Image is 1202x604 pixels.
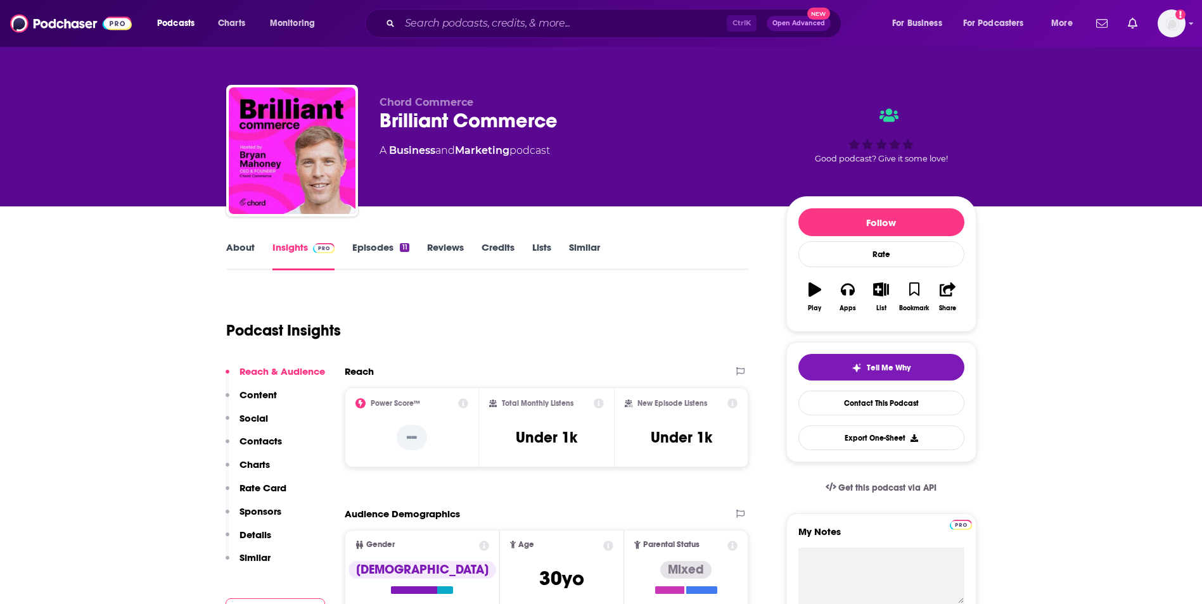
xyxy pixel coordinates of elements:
div: Share [939,305,956,312]
img: tell me why sparkle [852,363,862,373]
a: Show notifications dropdown [1123,13,1142,34]
a: Charts [210,13,253,34]
span: New [807,8,830,20]
a: Reviews [427,241,464,270]
div: Play [808,305,821,312]
a: Pro website [950,518,972,530]
p: -- [397,425,427,450]
button: Apps [831,274,864,320]
p: Sponsors [240,505,281,517]
span: Podcasts [157,15,195,32]
a: Business [389,144,435,156]
span: Good podcast? Give it some love! [815,154,948,163]
span: Monitoring [270,15,315,32]
span: Get this podcast via API [838,482,937,493]
span: Tell Me Why [867,363,911,373]
p: Rate Card [240,482,286,494]
button: tell me why sparkleTell Me Why [798,354,964,381]
button: Export One-Sheet [798,425,964,450]
div: A podcast [380,143,550,158]
span: For Business [892,15,942,32]
button: Details [226,529,271,552]
label: My Notes [798,525,964,548]
img: Brilliant Commerce [229,87,355,214]
p: Content [240,389,277,401]
p: Contacts [240,435,282,447]
svg: Add a profile image [1175,9,1186,20]
h2: Total Monthly Listens [502,399,573,408]
a: Show notifications dropdown [1091,13,1113,34]
a: Lists [532,241,551,270]
span: Parental Status [643,541,700,549]
input: Search podcasts, credits, & more... [400,13,727,34]
button: Sponsors [226,505,281,529]
p: Details [240,529,271,541]
button: open menu [1042,13,1089,34]
button: Charts [226,458,270,482]
a: Episodes11 [352,241,409,270]
span: Age [518,541,534,549]
button: Content [226,389,277,412]
button: open menu [148,13,211,34]
div: Bookmark [899,305,929,312]
button: Reach & Audience [226,365,325,389]
div: Apps [840,305,856,312]
div: [DEMOGRAPHIC_DATA] [348,561,496,579]
button: Contacts [226,435,282,458]
span: Charts [218,15,245,32]
img: User Profile [1158,9,1186,37]
h2: Power Score™ [371,399,420,408]
span: and [435,144,455,156]
span: Chord Commerce [380,96,473,108]
img: Podchaser - Follow, Share and Rate Podcasts [10,11,132,35]
img: Podchaser Pro [313,243,335,253]
span: More [1051,15,1073,32]
h3: Under 1k [651,428,712,447]
button: Bookmark [898,274,931,320]
span: Ctrl K [727,15,757,32]
span: For Podcasters [963,15,1024,32]
p: Similar [240,551,271,563]
div: Rate [798,241,964,267]
div: Search podcasts, credits, & more... [377,9,854,38]
button: List [864,274,897,320]
button: Show profile menu [1158,9,1186,37]
h2: Reach [345,365,374,377]
button: open menu [883,13,958,34]
a: About [226,241,255,270]
p: Charts [240,458,270,470]
button: Open AdvancedNew [767,16,831,31]
button: Play [798,274,831,320]
span: Gender [366,541,395,549]
button: Rate Card [226,482,286,505]
img: Podchaser Pro [950,520,972,530]
h1: Podcast Insights [226,321,341,340]
a: InsightsPodchaser Pro [272,241,335,270]
button: open menu [955,13,1042,34]
button: open menu [261,13,331,34]
h2: Audience Demographics [345,508,460,520]
h3: Under 1k [516,428,577,447]
p: Reach & Audience [240,365,325,377]
div: Good podcast? Give it some love! [786,96,976,175]
span: Open Advanced [772,20,825,27]
button: Share [931,274,964,320]
span: Logged in as amooers [1158,9,1186,37]
p: Social [240,412,268,424]
a: Similar [569,241,600,270]
a: Contact This Podcast [798,391,964,415]
a: Marketing [455,144,509,156]
div: List [876,305,886,312]
button: Similar [226,551,271,575]
a: Get this podcast via API [815,472,947,503]
a: Credits [482,241,515,270]
div: 11 [400,243,409,252]
h2: New Episode Listens [637,399,707,408]
span: 30 yo [539,566,584,591]
button: Follow [798,208,964,236]
div: Mixed [660,561,712,579]
button: Social [226,412,268,436]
